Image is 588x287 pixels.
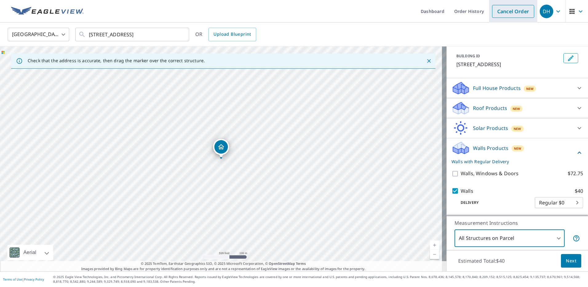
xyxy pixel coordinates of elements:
p: Measurement Instructions [455,219,580,227]
a: Privacy Policy [24,277,44,281]
span: New [526,86,534,91]
p: Walls, Windows & Doors [461,170,518,177]
div: Walls ProductsNewWalls with Regular Delivery [451,141,583,165]
div: DH [540,5,553,18]
p: $40 [575,187,583,195]
a: Upload Blueprint [209,28,256,41]
p: [STREET_ADDRESS] [456,61,561,68]
div: Roof ProductsNew [451,101,583,115]
span: © 2025 TomTom, Earthstar Geographics SIO, © 2025 Microsoft Corporation, © [141,261,306,266]
p: Solar Products [473,124,508,132]
div: [GEOGRAPHIC_DATA] [8,26,69,43]
p: Delivery [451,200,535,205]
p: Roof Products [473,104,507,112]
button: Next [561,254,581,268]
div: Solar ProductsNew [451,121,583,135]
div: All Structures on Parcel [455,230,565,247]
p: Full House Products [473,84,521,92]
p: Walls Products [473,144,508,152]
span: Upload Blueprint [213,30,251,38]
a: Terms of Use [3,277,22,281]
div: Full House ProductsNew [451,81,583,95]
span: New [513,106,520,111]
input: Search by address or latitude-longitude [89,26,177,43]
p: © 2025 Eagle View Technologies, Inc. and Pictometry International Corp. All Rights Reserved. Repo... [53,275,585,284]
div: Aerial [22,245,38,260]
img: EV Logo [11,7,84,16]
a: Current Level 16, Zoom Out [430,250,439,259]
p: Estimated Total: $40 [453,254,510,268]
div: Dropped pin, building 1, Residential property, 4145 Bedford Ln Aurora, IL 60504 [213,139,229,158]
span: New [514,126,521,131]
p: Check that the address is accurate, then drag the marker over the correct structure. [28,58,205,63]
div: Aerial [7,245,53,260]
div: OR [195,28,256,41]
a: Cancel Order [492,5,534,18]
a: OpenStreetMap [269,261,295,266]
p: | [3,277,44,281]
p: BUILDING ID [456,53,480,59]
p: Walls with Regular Delivery [451,158,576,165]
span: New [514,146,522,151]
button: Close [425,57,433,65]
button: Edit building 1 [563,53,578,63]
a: Terms [296,261,306,266]
p: $72.75 [568,170,583,177]
span: Next [566,257,576,265]
div: Regular $0 [535,194,583,211]
p: Walls [461,187,473,195]
a: Current Level 16, Zoom In [430,241,439,250]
